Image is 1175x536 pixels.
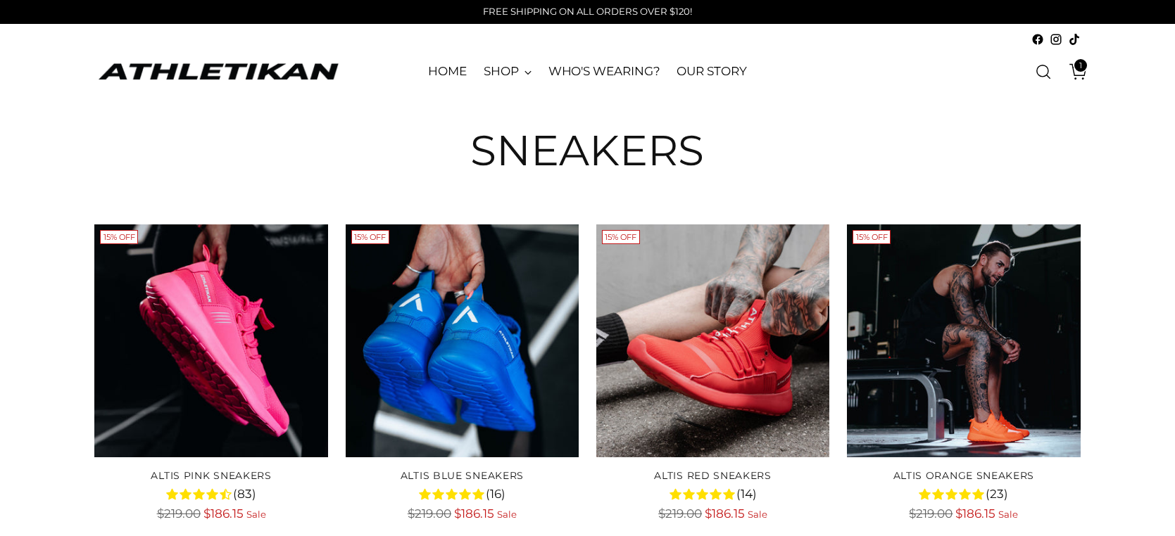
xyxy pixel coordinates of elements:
[203,506,244,521] span: $186.15
[94,224,327,457] a: ALTIS Pink Sneakers
[596,485,829,503] div: 4.7 rating (14 votes)
[486,485,505,504] span: (16)
[748,509,767,520] span: Sale
[484,56,532,87] a: SHOP
[893,469,1035,482] a: ALTIS Orange Sneakers
[654,469,772,482] a: ALTIS Red Sneakers
[677,56,746,87] a: OUR STORY
[909,506,953,521] span: $219.00
[955,506,995,521] span: $186.15
[246,509,266,520] span: Sale
[401,469,524,482] a: ALTIS Blue Sneakers
[95,60,341,82] a: ATHLETIKAN
[497,509,517,520] span: Sale
[94,485,327,503] div: 4.3 rating (83 votes)
[157,506,201,521] span: $219.00
[454,506,494,521] span: $186.15
[151,469,271,482] a: ALTIS Pink Sneakers
[658,506,702,521] span: $219.00
[736,485,757,504] span: (14)
[408,506,451,521] span: $219.00
[596,224,829,457] a: ALTIS Red Sneakers
[847,224,1080,457] a: ALTIS Orange Sneakers
[847,485,1080,503] div: 4.8 rating (23 votes)
[998,509,1018,520] span: Sale
[233,485,256,504] span: (83)
[346,224,579,457] a: ALTIS Blue Sneakers
[346,485,579,503] div: 4.8 rating (16 votes)
[1074,59,1087,72] span: 1
[1029,58,1057,86] a: Open search modal
[470,127,704,174] h1: Sneakers
[1059,58,1087,86] a: Open cart modal
[483,5,692,19] p: FREE SHIPPING ON ALL ORDERS OVER $120!
[986,485,1008,504] span: (23)
[548,56,660,87] a: WHO'S WEARING?
[428,56,467,87] a: HOME
[705,506,745,521] span: $186.15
